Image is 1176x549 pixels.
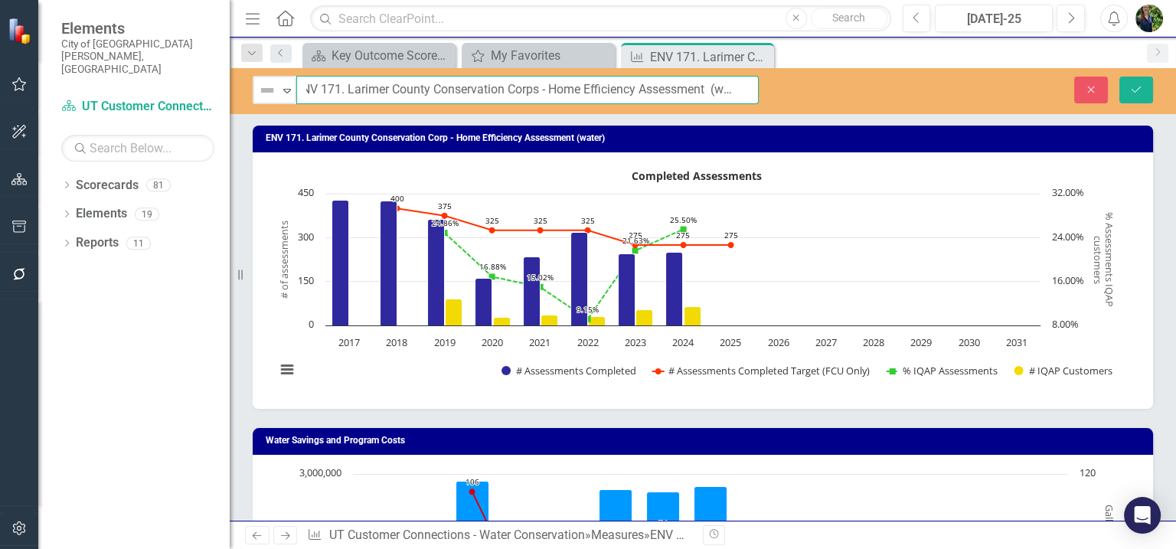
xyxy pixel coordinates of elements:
input: Search Below... [61,135,214,162]
text: 2028 [863,335,884,349]
div: 81 [146,178,171,191]
text: 2024 [672,335,694,349]
path: 2017, 428. # Assessments Completed. [332,201,349,326]
text: 275 [629,230,642,240]
svg: Interactive chart [268,164,1125,394]
div: ENV 171. Larimer County Conservation Corps - Home Efficiency Assessment (water) [650,528,1101,542]
path: 2020, 325. # Assessments Completed Target (FCU Only). [489,227,495,234]
path: 2020, 16.875. % IQAP Assessments. [489,273,495,279]
text: 400 [390,193,404,204]
path: 2023, 275. # Assessments Completed Target (FCU Only). [632,242,639,248]
text: 2021 [529,335,550,349]
div: Open Intercom Messenger [1124,497,1161,534]
path: 2019, 375. # Assessments Completed Target (FCU Only). [442,213,448,219]
path: 2020, 27. # IQAP Customers. [494,318,511,326]
input: This field is required [296,76,759,104]
text: 325 [485,215,499,226]
text: # Assessments Completed [516,364,636,377]
h3: Water Savings and Program Costs [266,436,1145,446]
text: 2030 [959,335,980,349]
button: Show # Assessments Completed Target (FCU Only) [652,364,871,378]
path: 2024, 64. # IQAP Customers. [684,307,701,326]
path: 2021, 15.02145923. % IQAP Assessments. [537,284,544,290]
path: 2019, 362. # Assessments Completed. [428,220,445,326]
a: My Favorites [465,46,611,65]
text: 2018 [386,335,407,349]
div: » » [307,527,691,544]
text: 2022 [577,335,598,349]
input: Search ClearPoint... [310,5,890,32]
text: # Assessments Completed Target (FCU Only) [668,364,870,377]
path: 2022, 9.14826498. % IQAP Assessments. [585,316,591,322]
path: 2024, 251. # Assessments Completed. [666,253,683,326]
text: 2023 [625,335,646,349]
span: Search [832,11,865,24]
text: 2026 [768,335,789,349]
text: # IQAP Customers [1028,364,1112,377]
text: 106 [465,476,479,487]
img: ClearPoint Strategy [8,18,34,44]
g: # Assessments Completed, series 1 of 4. Bar series with 15 bars. Y axis, # of assessments. [332,194,1018,326]
a: Reports [76,234,119,252]
text: 16.00% [1052,273,1084,287]
path: 2022, 317. # Assessments Completed. [571,233,588,326]
text: 21.63% [622,235,649,246]
text: 2017 [338,335,360,349]
text: 275 [676,230,690,240]
div: [DATE]-25 [940,10,1047,28]
text: % Assessments IQAP customers [1091,212,1116,307]
text: 2027 [815,335,837,349]
path: 2021, 325. # Assessments Completed Target (FCU Only). [537,227,544,234]
div: Key Outcome Scorecard [332,46,452,65]
text: 120 [1080,466,1096,479]
h3: ENV 171. Larimer County Conservation Corp - Home Efficiency Assessment (water) [266,133,1145,143]
div: 11 [126,237,151,250]
text: 0 [309,317,314,331]
path: 2019, 90. # IQAP Customers. [446,299,462,326]
text: 2019 [434,335,456,349]
path: 2023, 53. # IQAP Customers. [636,310,653,326]
path: 2023, 21.63265306. % IQAP Assessments. [632,247,639,253]
button: View chart menu, Completed Assessments [276,359,298,381]
path: 2022, 325. # Assessments Completed Target (FCU Only). [585,227,591,234]
text: 275 [724,230,738,240]
button: Show # IQAP Customers [1014,364,1112,378]
text: 2,000,000 [299,517,341,531]
div: 19 [135,208,159,221]
path: 2022, 29. # IQAP Customers. [589,317,606,326]
text: 3,000,000 [299,466,341,479]
text: 325 [534,215,547,226]
text: 8.00% [1052,317,1079,331]
text: % IQAP Assessments [903,364,998,377]
text: 2029 [910,335,932,349]
div: My Favorites [491,46,611,65]
text: 24.00% [1052,230,1084,243]
text: 24.86% [432,217,459,228]
text: 2031 [1006,335,1027,349]
a: UT Customer Connections - Water Conservation [329,528,585,542]
path: 2018, 425. # Assessments Completed. [381,201,397,326]
img: Not Defined [258,81,276,100]
button: Show % IQAP Assessments [887,364,998,378]
text: 325 [581,215,595,226]
button: Show # Assessments Completed [501,364,637,378]
text: Completed Assessments [632,168,762,183]
text: 80 [1080,517,1090,531]
text: 32.00% [1052,185,1084,199]
path: 2023, 245. # Assessments Completed. [619,254,635,326]
path: 2019, 24.86187845. % IQAP Assessments. [442,230,448,236]
text: 450 [298,185,314,199]
text: 9.15% [577,304,599,315]
text: 25.50% [670,214,697,225]
path: 2019, 106.16857058. Gallons Saved per $1. [469,489,475,495]
path: 2021, 233. # Assessments Completed. [524,257,541,326]
path: 2025, 275. # Assessments Completed Target (FCU Only). [728,242,734,248]
text: 300 [298,230,314,243]
button: Search [811,8,887,29]
a: Scorecards [76,177,139,194]
text: 16.88% [479,261,506,272]
a: UT Customer Connections - Water Conservation [61,98,214,116]
text: # of assessments [277,221,291,299]
path: 2024, 275. # Assessments Completed Target (FCU Only). [681,242,687,248]
img: Alice Conovitz [1135,5,1163,32]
